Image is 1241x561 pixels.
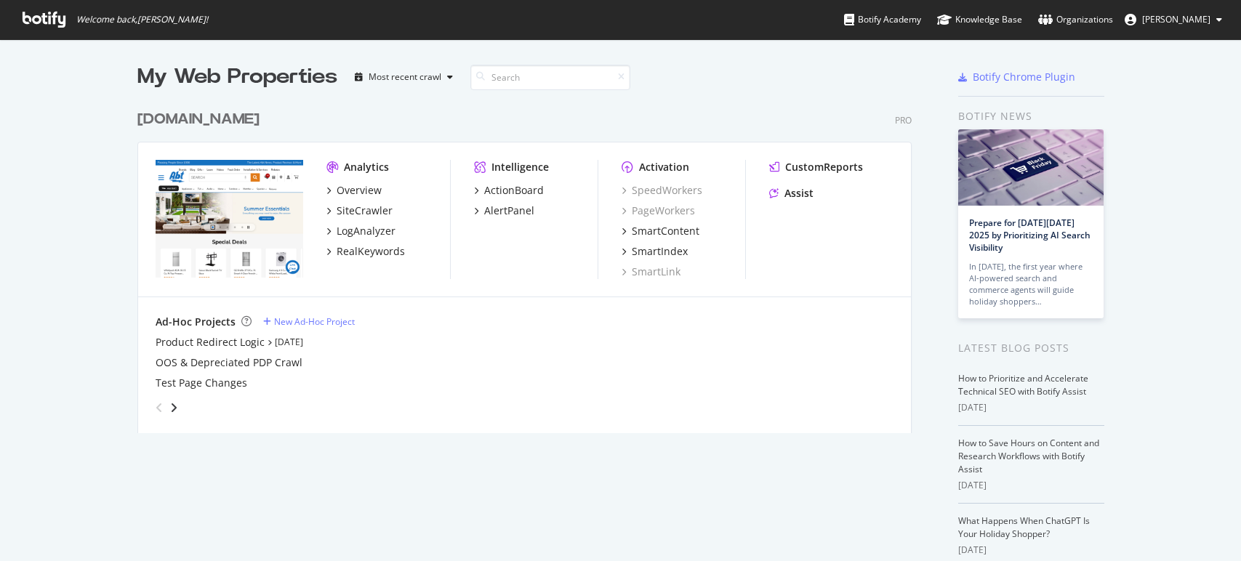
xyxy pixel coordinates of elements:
img: Prepare for Black Friday 2025 by Prioritizing AI Search Visibility [958,129,1104,206]
a: AlertPanel [474,203,534,218]
a: New Ad-Hoc Project [263,315,355,328]
a: [DOMAIN_NAME] [137,109,265,130]
div: Overview [337,183,382,198]
div: angle-right [169,400,179,415]
a: OOS & Depreciated PDP Crawl [156,355,302,370]
a: CustomReports [769,160,863,174]
div: Pro [895,114,912,126]
span: Welcome back, [PERSON_NAME] ! [76,14,208,25]
a: How to Save Hours on Content and Research Workflows with Botify Assist [958,437,1099,475]
div: RealKeywords [337,244,405,259]
div: Ad-Hoc Projects [156,315,236,329]
a: SmartContent [622,224,699,238]
div: Organizations [1038,12,1113,27]
div: ActionBoard [484,183,544,198]
a: PageWorkers [622,203,695,218]
div: angle-left [150,396,169,419]
a: Prepare for [DATE][DATE] 2025 by Prioritizing AI Search Visibility [969,217,1091,254]
div: AlertPanel [484,203,534,218]
div: In [DATE], the first year where AI-powered search and commerce agents will guide holiday shoppers… [969,261,1093,307]
div: LogAnalyzer [337,224,395,238]
a: LogAnalyzer [326,224,395,238]
div: [DATE] [958,479,1104,492]
a: Test Page Changes [156,376,247,390]
div: SiteCrawler [337,203,393,218]
div: Assist [784,186,814,201]
div: Most recent crawl [369,73,441,81]
a: RealKeywords [326,244,405,259]
a: How to Prioritize and Accelerate Technical SEO with Botify Assist [958,372,1088,397]
div: Activation [639,160,689,174]
div: My Web Properties [137,62,337,92]
a: SpeedWorkers [622,183,702,198]
a: Assist [769,186,814,201]
a: What Happens When ChatGPT Is Your Holiday Shopper? [958,514,1090,540]
div: [DOMAIN_NAME] [137,109,260,130]
div: Latest Blog Posts [958,340,1104,356]
a: SmartIndex [622,244,688,259]
div: grid [137,92,923,433]
div: Analytics [344,160,389,174]
div: [DATE] [958,401,1104,414]
div: Botify Chrome Plugin [973,70,1075,84]
button: Most recent crawl [349,65,459,89]
div: Botify Academy [844,12,921,27]
a: ActionBoard [474,183,544,198]
input: Search [470,65,630,90]
div: Knowledge Base [937,12,1022,27]
div: CustomReports [785,160,863,174]
button: [PERSON_NAME] [1113,8,1234,31]
a: SmartLink [622,265,680,279]
span: Michalla Mannino [1142,13,1210,25]
a: [DATE] [275,336,303,348]
div: Botify news [958,108,1104,124]
a: Product Redirect Logic [156,335,265,350]
div: Intelligence [491,160,549,174]
a: Overview [326,183,382,198]
div: [DATE] [958,544,1104,557]
img: abt.com [156,160,303,278]
a: Botify Chrome Plugin [958,70,1075,84]
div: SmartIndex [632,244,688,259]
a: SiteCrawler [326,203,393,218]
div: SmartContent [632,224,699,238]
div: New Ad-Hoc Project [274,315,355,328]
